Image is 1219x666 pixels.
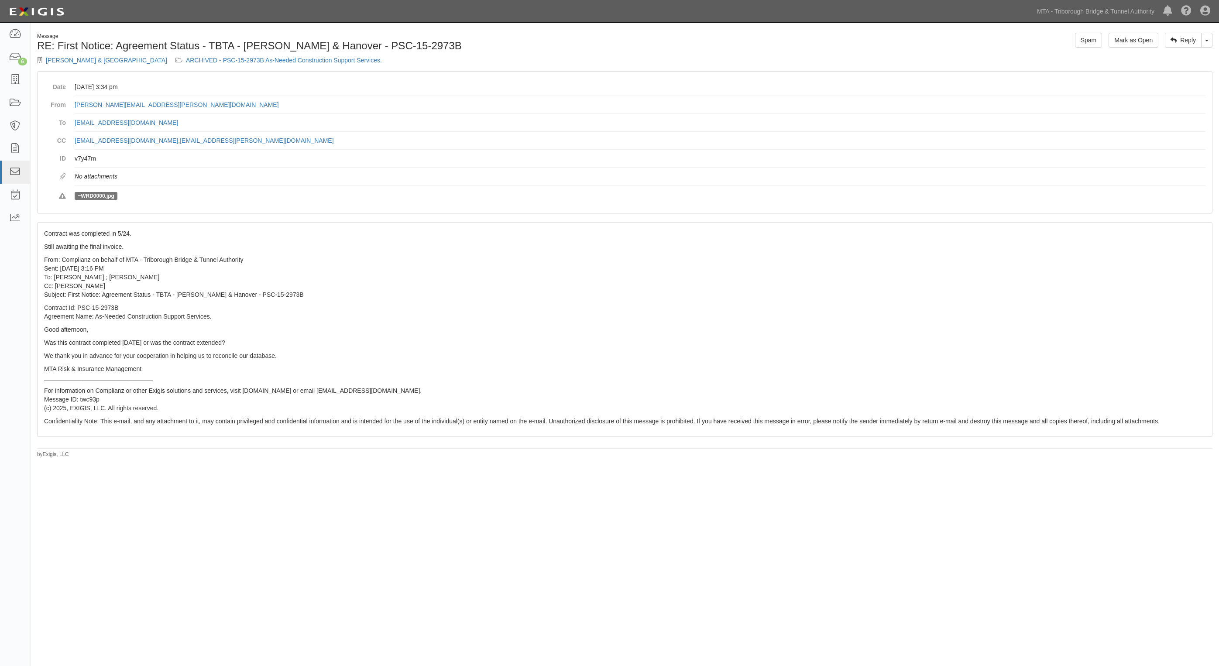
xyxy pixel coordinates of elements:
dd: [DATE] 3:34 pm [75,78,1205,96]
p: Was this contract completed [DATE] or was the contract extended? [44,338,1205,347]
a: Mark as Open [1109,33,1158,48]
em: No attachments [75,173,117,180]
dt: From [44,96,66,109]
dt: CC [44,132,66,145]
a: Reply [1165,33,1202,48]
span: ~WRD0000.jpg [75,192,117,200]
a: MTA - Triborough Bridge & Tunnel Authority [1033,3,1159,20]
p: Contract was completed in 5/24. [44,229,1205,238]
div: Message [37,33,618,40]
h1: RE: First Notice: Agreement Status - TBTA - [PERSON_NAME] & Hanover - PSC-15-2973B [37,40,618,51]
p: We thank you in advance for your cooperation in helping us to reconcile our database. [44,351,1205,360]
p: Contract Id: PSC-15-2973B Agreement Name: As-Needed Construction Support Services. [44,303,1205,321]
i: Rejected attachments. These file types are not supported. [59,193,66,199]
img: logo-5460c22ac91f19d4615b14bd174203de0afe785f0fc80cf4dbbc73dc1793850b.png [7,4,67,20]
a: [EMAIL_ADDRESS][PERSON_NAME][DOMAIN_NAME] [180,137,333,144]
a: [PERSON_NAME] & [GEOGRAPHIC_DATA] [46,57,167,64]
a: Exigis, LLC [43,451,69,457]
div: 6 [18,58,27,65]
dd: v7y47m [75,150,1205,168]
a: [EMAIL_ADDRESS][DOMAIN_NAME] [75,119,178,126]
a: Spam [1075,33,1102,48]
p: Confidentiality Note: This e-mail, and any attachment to it, may contain privileged and confident... [44,417,1205,426]
i: Attachments [60,174,66,180]
p: Good afternoon, [44,325,1205,334]
dd: , [75,132,1205,150]
i: Help Center - Complianz [1181,6,1192,17]
small: by [37,451,69,458]
dt: ID [44,150,66,163]
p: MTA Risk & Insurance Management ________________________________ [44,364,1205,382]
p: Still awaiting the final invoice. [44,242,1205,251]
p: From: Complianz on behalf of MTA - Triborough Bridge & Tunnel Authority Sent: [DATE] 3:16 PM To: ... [44,255,1205,299]
dt: Date [44,78,66,91]
p: For information on Complianz or other Exigis solutions and services, visit [DOMAIN_NAME] or email... [44,386,1205,412]
dt: To [44,114,66,127]
a: ARCHIVED - PSC-15-2973B As-Needed Construction Support Services. [186,57,382,64]
a: [PERSON_NAME][EMAIL_ADDRESS][PERSON_NAME][DOMAIN_NAME] [75,101,279,108]
a: [EMAIL_ADDRESS][DOMAIN_NAME] [75,137,178,144]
